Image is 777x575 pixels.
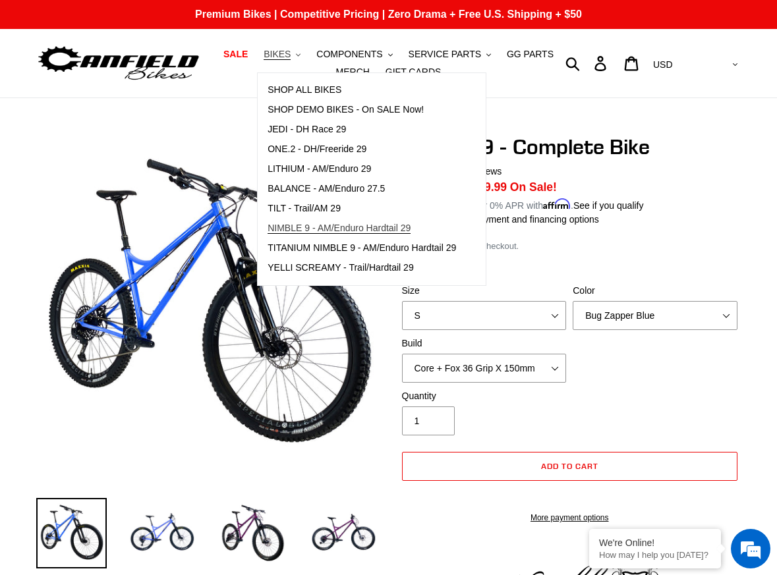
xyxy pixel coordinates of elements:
button: Add to cart [402,452,738,481]
label: Build [402,337,567,350]
a: More payment options [402,512,738,524]
img: d_696896380_company_1647369064580_696896380 [42,66,75,99]
span: SALE [223,49,248,60]
a: TITANIUM NIMBLE 9 - AM/Enduro Hardtail 29 [258,238,466,258]
a: See if you qualify - Learn more about Affirm Financing (opens in modal) [573,200,644,211]
a: TILT - Trail/AM 29 [258,199,466,219]
span: TITANIUM NIMBLE 9 - AM/Enduro Hardtail 29 [268,242,456,254]
a: LITHIUM - AM/Enduro 29 [258,159,466,179]
a: BALANCE - AM/Enduro 27.5 [258,179,466,199]
a: GG PARTS [500,45,560,63]
div: Chat with us now [88,74,241,91]
img: Load image into Gallery viewer, NIMBLE 9 - Complete Bike [127,498,197,568]
span: MERCH [336,67,370,78]
a: GIFT CARDS [379,63,448,81]
span: BALANCE - AM/Enduro 27.5 [268,183,385,194]
span: Affirm [543,198,571,209]
a: NIMBLE 9 - AM/Enduro Hardtail 29 [258,219,466,238]
span: Add to cart [541,461,598,471]
img: Load image into Gallery viewer, NIMBLE 9 - Complete Bike [217,498,288,568]
span: YELLI SCREAMY - Trail/Hardtail 29 [268,262,414,273]
button: BIKES [257,45,307,63]
button: COMPONENTS [310,45,399,63]
a: JEDI - DH Race 29 [258,120,466,140]
span: SERVICE PARTS [409,49,481,60]
span: LITHIUM - AM/Enduro 29 [268,163,371,175]
span: We're online! [76,166,182,299]
span: On Sale! [510,178,557,196]
p: How may I help you today? [599,550,711,560]
a: SHOP ALL BIKES [258,80,466,100]
p: Starting at /mo or 0% APR with . [399,196,644,213]
h1: NIMBLE 9 - Complete Bike [399,134,741,159]
a: SHOP DEMO BIKES - On SALE Now! [258,100,466,120]
span: GG PARTS [507,49,554,60]
span: TILT - Trail/AM 29 [268,203,341,214]
a: ONE.2 - DH/Freeride 29 [258,140,466,159]
label: Color [573,284,737,298]
div: We're Online! [599,537,711,548]
div: calculated at checkout. [399,240,741,253]
div: Navigation go back [14,72,34,92]
a: Learn more about payment and financing options [399,214,599,225]
button: SERVICE PARTS [402,45,498,63]
span: COMPONENTS [316,49,382,60]
span: ONE.2 - DH/Freeride 29 [268,144,366,155]
span: SHOP ALL BIKES [268,84,341,96]
span: BIKES [264,49,291,60]
label: Size [402,284,567,298]
span: GIFT CARDS [386,67,442,78]
div: Minimize live chat window [216,7,248,38]
span: SHOP DEMO BIKES - On SALE Now! [268,104,424,115]
label: Quantity [402,389,567,403]
img: Load image into Gallery viewer, NIMBLE 9 - Complete Bike [308,498,378,568]
span: NIMBLE 9 - AM/Enduro Hardtail 29 [268,223,411,234]
a: SALE [217,45,254,63]
a: YELLI SCREAMY - Trail/Hardtail 29 [258,258,466,278]
img: Canfield Bikes [36,43,201,84]
img: Load image into Gallery viewer, NIMBLE 9 - Complete Bike [36,498,107,568]
textarea: Type your message and hit 'Enter' [7,360,251,406]
a: MERCH [330,63,376,81]
span: JEDI - DH Race 29 [268,124,346,135]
